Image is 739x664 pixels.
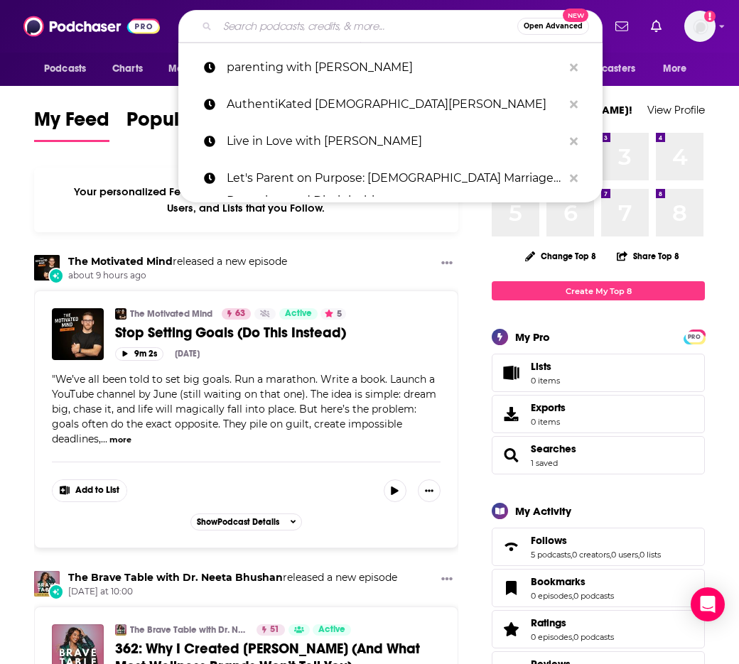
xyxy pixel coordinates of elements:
a: 0 episodes [531,591,572,601]
span: 63 [235,307,245,321]
span: Lists [531,360,551,373]
a: My Feed [34,107,109,142]
span: We’ve all been told to set big goals. Run a marathon. Write a book. Launch a YouTube channel by J... [52,373,436,445]
img: The Motivated Mind [115,308,126,320]
span: Follows [531,534,567,547]
a: Bookmarks [497,578,525,598]
a: 51 [257,624,285,636]
a: View Profile [647,103,705,116]
a: 1 saved [531,458,558,468]
p: parenting with ginger hubbard [227,49,563,86]
span: Follows [492,528,705,566]
button: Show More Button [436,255,458,273]
button: Open AdvancedNew [517,18,589,35]
a: The Brave Table with Dr. Neeta Bhushan [130,624,247,636]
a: AuthentiKated [DEMOGRAPHIC_DATA][PERSON_NAME] [178,86,603,123]
span: Exports [497,404,525,424]
span: My Feed [34,107,109,140]
h3: released a new episode [68,571,397,584]
a: The Brave Table with Dr. Neeta Bhushan [68,571,283,584]
span: Lists [531,360,560,373]
span: , [572,591,573,601]
span: Lists [497,363,525,383]
button: Change Top 8 [517,247,605,265]
a: Follows [531,534,661,547]
a: Lists [492,354,705,392]
a: The Motivated Mind [68,255,173,268]
span: , [638,550,640,560]
span: Add to List [75,485,119,496]
span: 51 [270,623,279,637]
span: Logged in as sarahhallprinc [684,11,716,42]
span: , [571,550,572,560]
span: Bookmarks [492,569,705,607]
a: parenting with [PERSON_NAME] [178,49,603,86]
a: Ratings [531,616,614,629]
span: Podcasts [44,59,86,79]
a: 0 lists [640,550,661,560]
span: 0 items [531,376,560,386]
a: Popular Feed [126,107,247,142]
a: Show notifications dropdown [645,14,667,38]
img: Stop Setting Goals (Do This Instead) [52,308,104,360]
svg: Add a profile image [704,11,716,22]
img: The Brave Table with Dr. Neeta Bhushan [34,571,60,597]
div: Your personalized Feed is curated based on the Podcasts, Creators, Users, and Lists that you Follow. [34,168,458,232]
span: Active [318,623,345,637]
p: AuthentiKated Christian Parenting [227,86,563,123]
button: ShowPodcast Details [190,513,303,530]
button: 9m 2s [115,347,163,361]
img: The Brave Table with Dr. Neeta Bhushan [115,624,126,636]
a: 0 podcasts [573,632,614,642]
span: Stop Setting Goals (Do This Instead) [115,324,346,342]
span: Active [285,307,312,321]
span: [DATE] at 10:00 [68,586,397,598]
img: Podchaser - Follow, Share and Rate Podcasts [23,13,160,40]
a: Ratings [497,619,525,639]
div: Open Intercom Messenger [691,587,725,621]
span: More [663,59,687,79]
div: Search podcasts, credits, & more... [178,10,603,43]
input: Search podcasts, credits, & more... [217,15,517,38]
a: Searches [497,445,525,465]
button: Show More Button [418,479,441,502]
div: My Pro [515,330,550,344]
a: Show notifications dropdown [610,14,634,38]
button: more [109,434,131,446]
a: Let's Parent on Purpose: [DEMOGRAPHIC_DATA] Marriage, Parenting, and Discipleship [178,160,603,197]
h3: released a new episode [68,255,287,268]
span: " [52,373,436,445]
a: PRO [686,331,703,342]
span: PRO [686,332,703,342]
button: Share Top 8 [616,242,680,270]
a: 63 [222,308,251,320]
a: 0 users [611,550,638,560]
a: Follows [497,537,525,557]
span: Searches [531,442,576,455]
a: Active [279,308,318,320]
button: open menu [34,55,104,82]
span: Monitoring [168,59,219,79]
img: The Motivated Mind [34,255,60,281]
button: Show More Button [53,480,126,501]
div: New Episode [48,268,64,283]
span: New [563,9,588,22]
span: Show Podcast Details [197,517,279,527]
span: Popular Feed [126,107,247,140]
button: open menu [158,55,237,82]
span: ... [101,432,107,445]
div: [DATE] [175,349,200,359]
span: Searches [492,436,705,474]
a: Bookmarks [531,575,614,588]
a: 0 creators [572,550,610,560]
span: , [610,550,611,560]
button: Show More Button [436,571,458,589]
span: Ratings [531,616,566,629]
span: about 9 hours ago [68,270,287,282]
a: Stop Setting Goals (Do This Instead) [115,324,441,342]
